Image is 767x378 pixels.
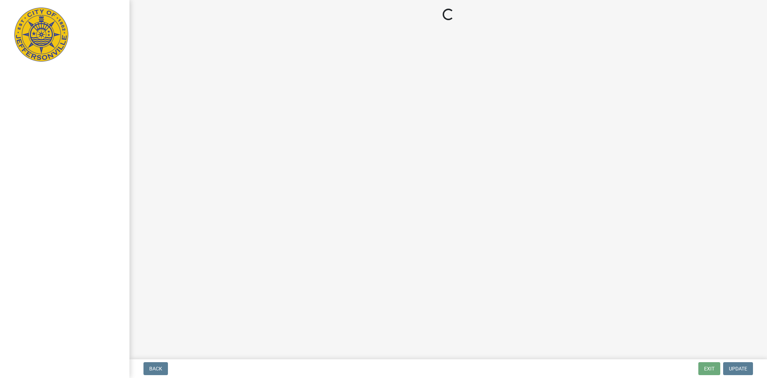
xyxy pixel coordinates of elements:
span: Update [729,366,747,372]
img: City of Jeffersonville, Indiana [14,8,68,62]
button: Exit [698,362,720,375]
span: Back [149,366,162,372]
button: Update [723,362,753,375]
button: Back [143,362,168,375]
